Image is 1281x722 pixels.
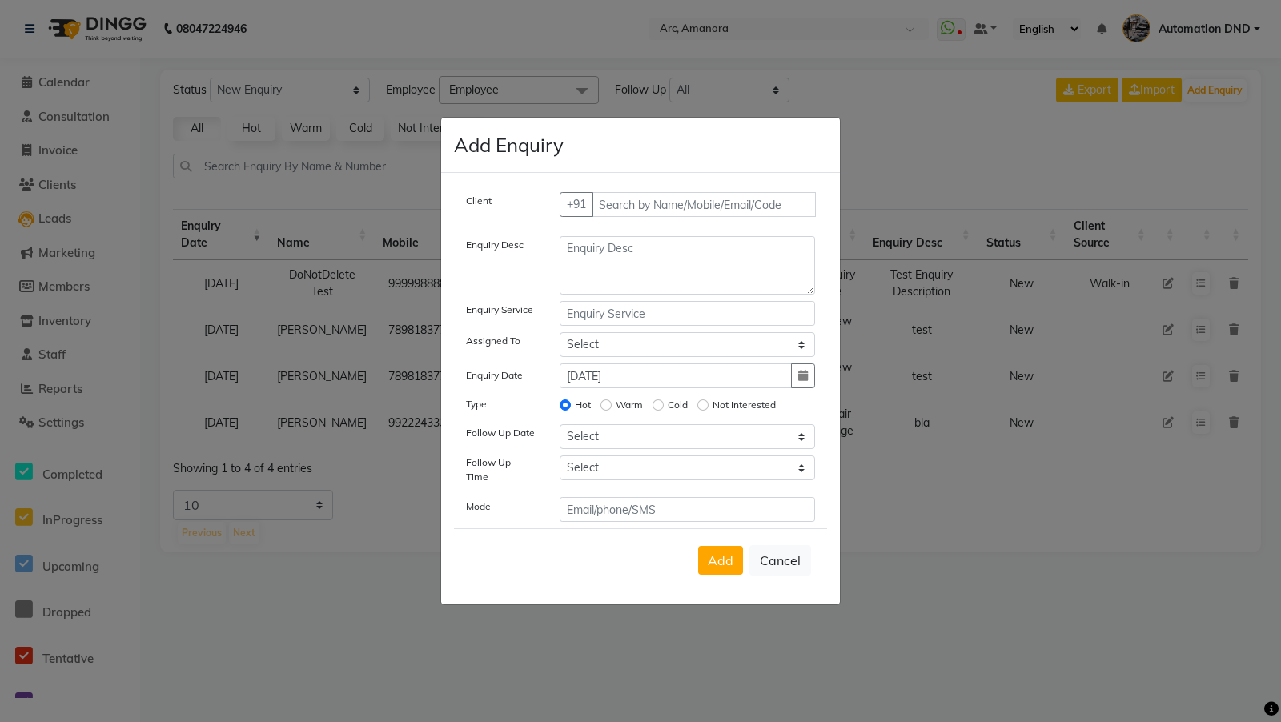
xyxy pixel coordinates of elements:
label: Assigned To [466,334,520,348]
button: +91 [560,192,593,217]
input: Search by Name/Mobile/Email/Code [592,192,817,217]
label: Enquiry Service [466,303,533,317]
button: Cancel [749,545,811,576]
label: Enquiry Date [466,368,523,383]
label: Mode [466,499,491,514]
label: Cold [668,398,688,412]
label: Not Interested [713,398,776,412]
h4: Add Enquiry [454,130,564,159]
label: Client [466,194,492,208]
button: Add [698,546,743,575]
label: Hot [575,398,591,412]
span: Add [708,552,733,568]
label: Follow Up Date [466,426,535,440]
input: Email/phone/SMS [560,497,816,522]
label: Warm [616,398,643,412]
label: Follow Up Time [466,455,536,484]
input: Enquiry Service [560,301,816,326]
label: Type [466,397,487,411]
label: Enquiry Desc [466,238,524,252]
